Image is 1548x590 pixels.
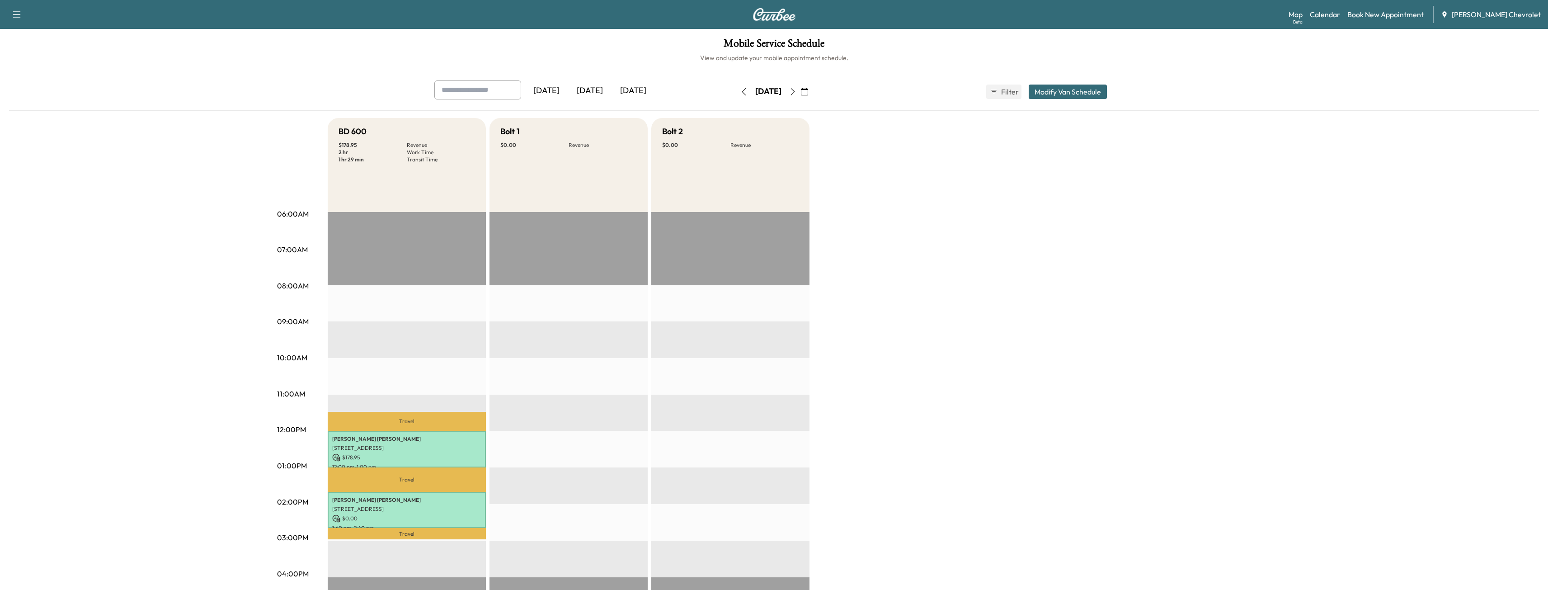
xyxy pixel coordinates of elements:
div: [DATE] [525,80,568,101]
p: Work Time [407,149,475,156]
p: $ 178.95 [332,453,481,462]
a: Calendar [1310,9,1340,20]
div: [DATE] [612,80,655,101]
p: [STREET_ADDRESS] [332,505,481,513]
h6: View and update your mobile appointment schedule. [9,53,1539,62]
h1: Mobile Service Schedule [9,38,1539,53]
p: Travel [328,528,486,539]
img: Curbee Logo [753,8,796,21]
p: 03:00PM [277,532,308,543]
p: 04:00PM [277,568,309,579]
p: Travel [328,412,486,431]
div: [DATE] [568,80,612,101]
p: 08:00AM [277,280,309,291]
p: Travel [328,467,486,492]
p: 07:00AM [277,244,308,255]
div: [DATE] [755,86,781,97]
p: $ 0.00 [332,514,481,523]
p: 2 hr [339,149,407,156]
p: [PERSON_NAME] [PERSON_NAME] [332,435,481,443]
p: 1:40 pm - 2:40 pm [332,524,481,532]
p: 12:00PM [277,424,306,435]
h5: Bolt 1 [500,125,520,138]
h5: Bolt 2 [662,125,683,138]
p: 11:00AM [277,388,305,399]
h5: BD 600 [339,125,367,138]
span: Filter [1001,86,1017,97]
a: MapBeta [1289,9,1303,20]
p: [PERSON_NAME] [PERSON_NAME] [332,496,481,504]
p: Revenue [730,142,799,149]
p: Revenue [569,142,637,149]
p: 01:00PM [277,460,307,471]
p: Revenue [407,142,475,149]
p: $ 0.00 [500,142,569,149]
span: [PERSON_NAME] Chevrolet [1452,9,1541,20]
p: 10:00AM [277,352,307,363]
p: 02:00PM [277,496,308,507]
button: Filter [986,85,1021,99]
p: $ 0.00 [662,142,730,149]
p: [STREET_ADDRESS] [332,444,481,452]
div: Beta [1293,19,1303,25]
button: Modify Van Schedule [1029,85,1107,99]
p: Transit Time [407,156,475,163]
p: 09:00AM [277,316,309,327]
a: Book New Appointment [1347,9,1424,20]
p: 1 hr 29 min [339,156,407,163]
p: 06:00AM [277,208,309,219]
p: 12:00 pm - 1:00 pm [332,463,481,471]
p: $ 178.95 [339,142,407,149]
